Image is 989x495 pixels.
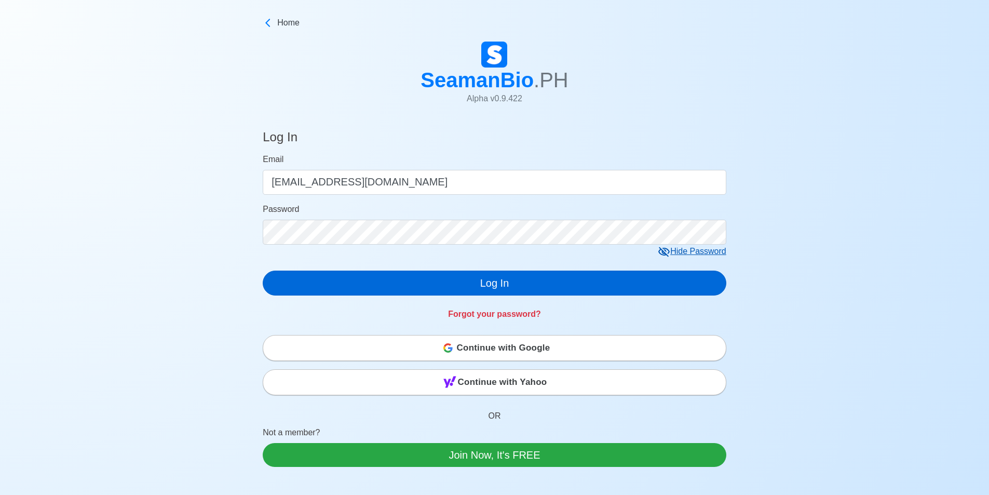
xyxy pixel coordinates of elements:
h1: SeamanBio [421,68,568,92]
span: Email [263,155,283,164]
input: Your email [263,170,726,195]
a: Home [263,17,726,29]
a: Forgot your password? [448,310,541,318]
a: SeamanBio.PHAlpha v0.9.422 [421,42,568,113]
h4: Log In [263,130,297,149]
button: Continue with Google [263,335,726,361]
img: Logo [481,42,507,68]
button: Continue with Yahoo [263,369,726,395]
p: Alpha v 0.9.422 [421,92,568,105]
button: Log In [263,271,726,296]
span: Home [277,17,300,29]
p: OR [263,397,726,426]
p: Not a member? [263,426,726,443]
span: Continue with Yahoo [458,372,547,393]
span: Continue with Google [457,338,550,358]
div: Hide Password [658,245,726,258]
span: Password [263,205,299,213]
span: .PH [534,69,568,91]
a: Join Now, It's FREE [263,443,726,467]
